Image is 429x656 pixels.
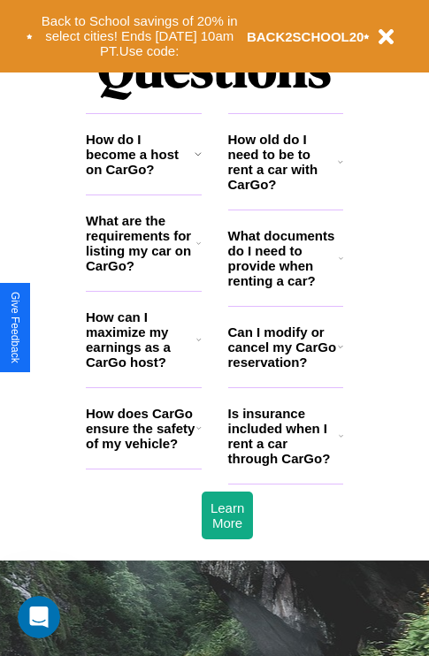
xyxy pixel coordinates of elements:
h3: What documents do I need to provide when renting a car? [228,228,340,288]
iframe: Intercom live chat [18,596,60,638]
h3: How do I become a host on CarGo? [86,132,195,177]
h3: What are the requirements for listing my car on CarGo? [86,213,196,273]
h3: Is insurance included when I rent a car through CarGo? [228,406,339,466]
button: Learn More [202,492,253,539]
b: BACK2SCHOOL20 [247,29,364,44]
h3: How old do I need to be to rent a car with CarGo? [228,132,339,192]
h3: How can I maximize my earnings as a CarGo host? [86,309,196,370]
div: Give Feedback [9,292,21,363]
h3: Can I modify or cancel my CarGo reservation? [228,324,338,370]
h3: How does CarGo ensure the safety of my vehicle? [86,406,196,451]
button: Back to School savings of 20% in select cities! Ends [DATE] 10am PT.Use code: [33,9,247,64]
